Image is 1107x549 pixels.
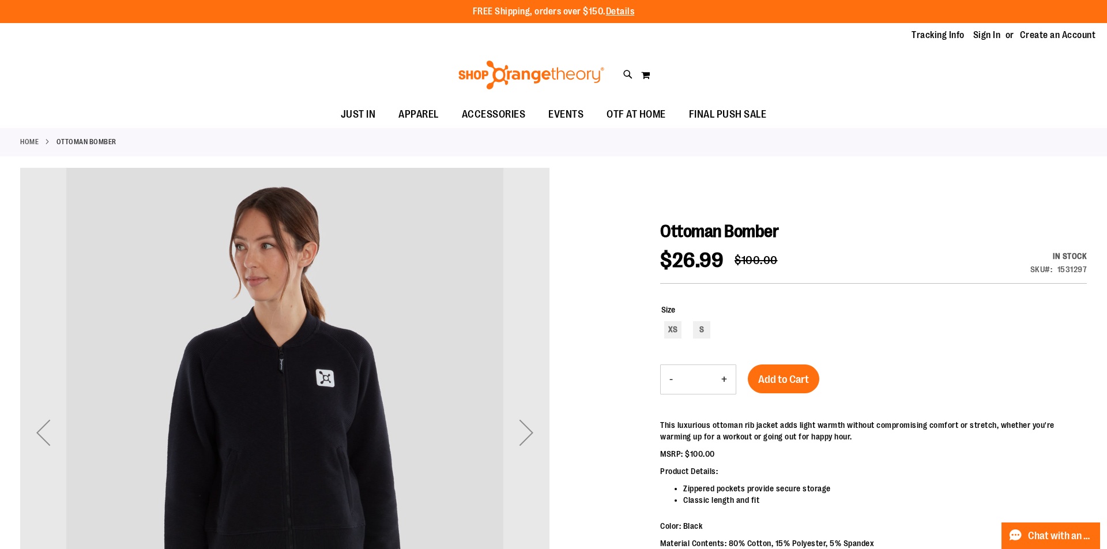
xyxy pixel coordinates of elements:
[473,5,635,18] p: FREE Shipping, orders over $150.
[660,520,1087,532] p: Color: Black
[660,465,1087,477] p: Product Details:
[457,61,606,89] img: Shop Orangetheory
[548,101,583,127] span: EVENTS
[1001,522,1101,549] button: Chat with an Expert
[660,448,1087,460] p: MSRP: $100.00
[606,6,635,17] a: Details
[660,249,723,272] span: $26.99
[661,305,675,314] span: Size
[683,483,1087,494] li: Zippered pockets provide secure storage
[683,494,1087,506] li: Classic length and fit
[758,373,809,386] span: Add to Cart
[341,101,376,127] span: JUST IN
[1057,264,1087,275] div: 1531297
[1020,29,1096,42] a: Create an Account
[661,365,681,394] button: Decrease product quantity
[689,101,767,127] span: FINAL PUSH SALE
[713,365,736,394] button: Increase product quantity
[1030,265,1053,274] strong: SKU
[1030,250,1087,262] div: In stock
[912,29,965,42] a: Tracking Info
[660,419,1087,442] p: This luxurious ottoman rib jacket adds light warmth without compromising comfort or stretch, whet...
[664,321,681,339] div: XS
[973,29,1001,42] a: Sign In
[57,137,116,147] strong: Ottoman Bomber
[1030,250,1087,262] div: Availability
[735,254,778,267] span: $100.00
[462,101,526,127] span: ACCESSORIES
[660,221,778,241] span: Ottoman Bomber
[660,537,1087,549] p: Material Contents: 80% Cotton, 15% Polyester, 5% Spandex
[607,101,666,127] span: OTF AT HOME
[20,137,39,147] a: Home
[748,364,819,393] button: Add to Cart
[398,101,439,127] span: APPAREL
[1028,531,1093,542] span: Chat with an Expert
[693,321,710,339] div: S
[681,366,713,393] input: Product quantity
